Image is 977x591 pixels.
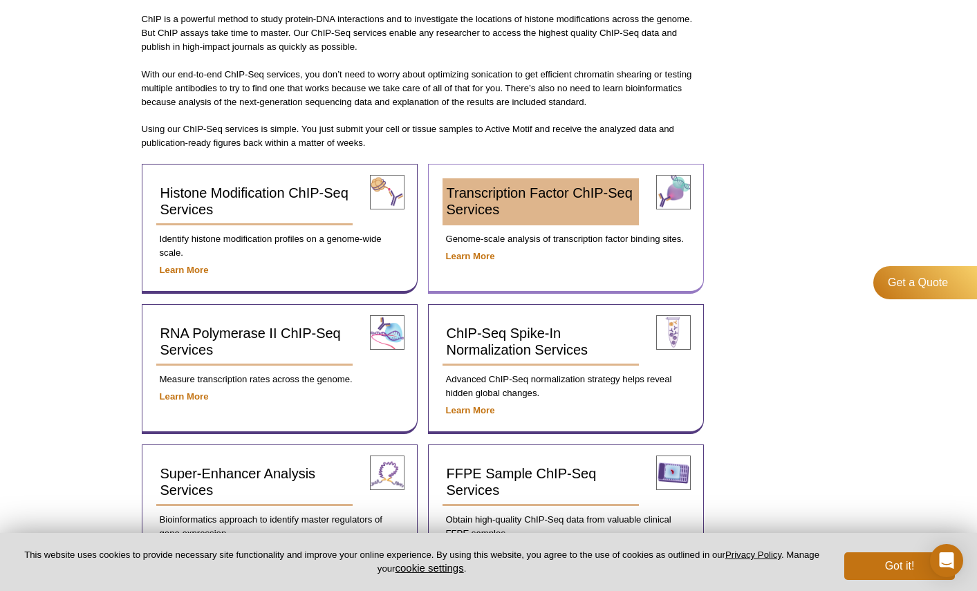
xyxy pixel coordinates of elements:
a: Learn More [160,391,209,402]
a: FFPE Sample ChIP-Seq Services [443,459,640,506]
a: Super-Enhancer Analysis Services [156,459,353,506]
a: RNA Polymerase II ChIP-Seq Services [156,319,353,366]
a: Transcription Factor ChIP-Seq Services [443,178,640,225]
p: ChIP is a powerful method to study protein-DNA interactions and to investigate the locations of h... [142,12,705,54]
p: Identify histone modification profiles on a genome-wide scale. [156,232,403,260]
img: histone modification ChIP-Seq [370,175,404,209]
a: Histone Modification ChIP-Seq Services [156,178,353,225]
img: transcription factor ChIP-Seq [656,175,691,209]
p: With our end-to-end ChIP-Seq services, you don’t need to worry about optimizing sonication to get... [142,68,705,109]
a: Learn More [446,251,495,261]
span: RNA Polymerase II ChIP-Seq Services [160,326,341,357]
span: ChIP-Seq Spike-In Normalization Services [447,326,588,357]
a: Learn More [446,405,495,415]
div: Open Intercom Messenger [930,544,963,577]
span: Super-Enhancer Analysis Services [160,466,316,498]
a: Privacy Policy [725,550,781,560]
img: FFPE ChIP-Seq [656,456,691,490]
p: Genome-scale analysis of transcription factor binding sites. [443,232,689,246]
a: Learn More [160,265,209,275]
p: Advanced ChIP-Seq normalization strategy helps reveal hidden global changes. [443,373,689,400]
p: Using our ChIP-Seq services is simple. You just submit your cell or tissue samples to Active Moti... [142,122,705,150]
a: Get a Quote [873,266,977,299]
a: ChIP-Seq Spike-In Normalization Services [443,319,640,366]
p: Measure transcription rates across the genome. [156,373,403,386]
button: cookie settings [395,562,463,574]
button: Got it! [844,552,955,580]
img: ChIP-Seq super-enhancer analysis [370,456,404,490]
span: Histone Modification ChIP-Seq Services [160,185,348,217]
img: ChIP-Seq spike-in normalization [656,315,691,350]
p: Obtain high-quality ChIP-Seq data from valuable clinical FFPE samples. [443,513,689,541]
span: Transcription Factor ChIP-Seq Services [447,185,633,217]
p: Bioinformatics approach to identify master regulators of gene expression. [156,513,403,541]
img: RNA pol II ChIP-Seq [370,315,404,350]
p: This website uses cookies to provide necessary site functionality and improve your online experie... [22,549,821,575]
span: FFPE Sample ChIP-Seq Services [447,466,597,498]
